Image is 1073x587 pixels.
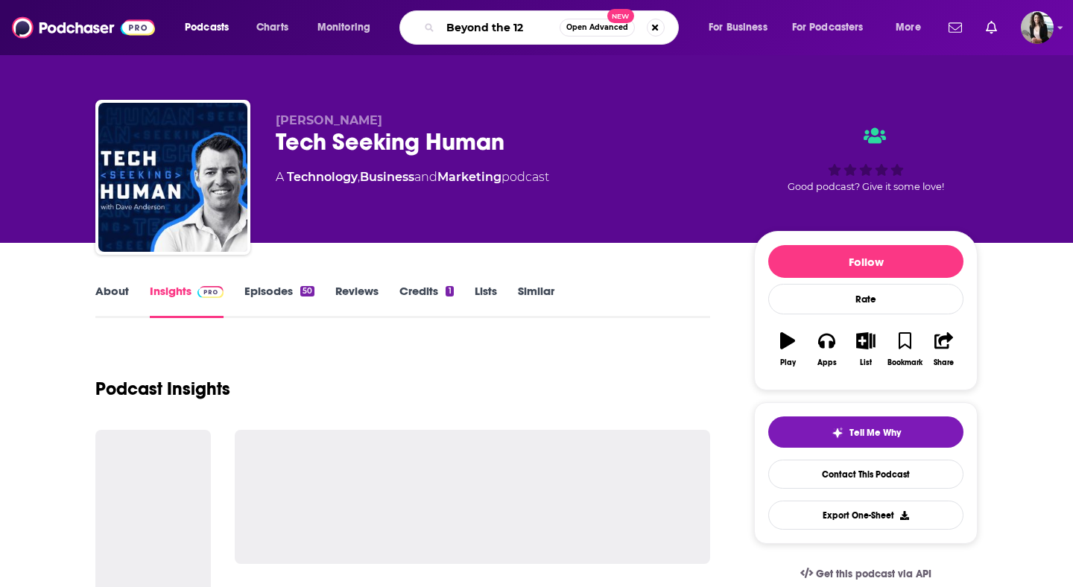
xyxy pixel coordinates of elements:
a: About [95,284,129,318]
button: Share [925,323,963,376]
button: Apps [807,323,846,376]
a: Similar [518,284,554,318]
a: Lists [475,284,497,318]
div: A podcast [276,168,549,186]
a: Business [360,170,414,184]
button: Follow [768,245,963,278]
span: Monitoring [317,17,370,38]
div: Play [780,358,796,367]
img: User Profile [1021,11,1054,44]
span: Logged in as ElizabethCole [1021,11,1054,44]
button: open menu [307,16,390,39]
button: Export One-Sheet [768,501,963,530]
div: Rate [768,284,963,314]
span: More [896,17,921,38]
button: Play [768,323,807,376]
button: open menu [698,16,786,39]
img: Podchaser Pro [197,286,224,298]
div: Bookmark [887,358,922,367]
button: Open AdvancedNew [560,19,635,37]
a: Reviews [335,284,379,318]
span: Good podcast? Give it some love! [788,181,944,192]
div: 50 [300,286,314,296]
button: List [846,323,885,376]
input: Search podcasts, credits, & more... [440,16,560,39]
span: For Podcasters [792,17,864,38]
span: [PERSON_NAME] [276,113,382,127]
span: New [607,9,634,23]
span: Open Advanced [566,24,628,31]
div: Good podcast? Give it some love! [754,113,978,206]
h1: Podcast Insights [95,378,230,400]
button: open menu [174,16,248,39]
img: tell me why sparkle [832,427,843,439]
button: tell me why sparkleTell Me Why [768,416,963,448]
button: open menu [782,16,885,39]
a: Contact This Podcast [768,460,963,489]
button: Show profile menu [1021,11,1054,44]
div: Apps [817,358,837,367]
span: Get this podcast via API [816,568,931,580]
div: Share [934,358,954,367]
a: InsightsPodchaser Pro [150,284,224,318]
img: Podchaser - Follow, Share and Rate Podcasts [12,13,155,42]
button: open menu [885,16,940,39]
a: Show notifications dropdown [943,15,968,40]
span: Tell Me Why [849,427,901,439]
div: 1 [446,286,453,296]
a: Technology [287,170,358,184]
div: List [860,358,872,367]
a: Episodes50 [244,284,314,318]
span: Podcasts [185,17,229,38]
span: , [358,170,360,184]
div: Search podcasts, credits, & more... [414,10,693,45]
img: Tech Seeking Human [98,103,247,252]
span: Charts [256,17,288,38]
span: For Business [709,17,767,38]
a: Charts [247,16,297,39]
a: Credits1 [399,284,453,318]
button: Bookmark [885,323,924,376]
a: Marketing [437,170,501,184]
a: Show notifications dropdown [980,15,1003,40]
span: and [414,170,437,184]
